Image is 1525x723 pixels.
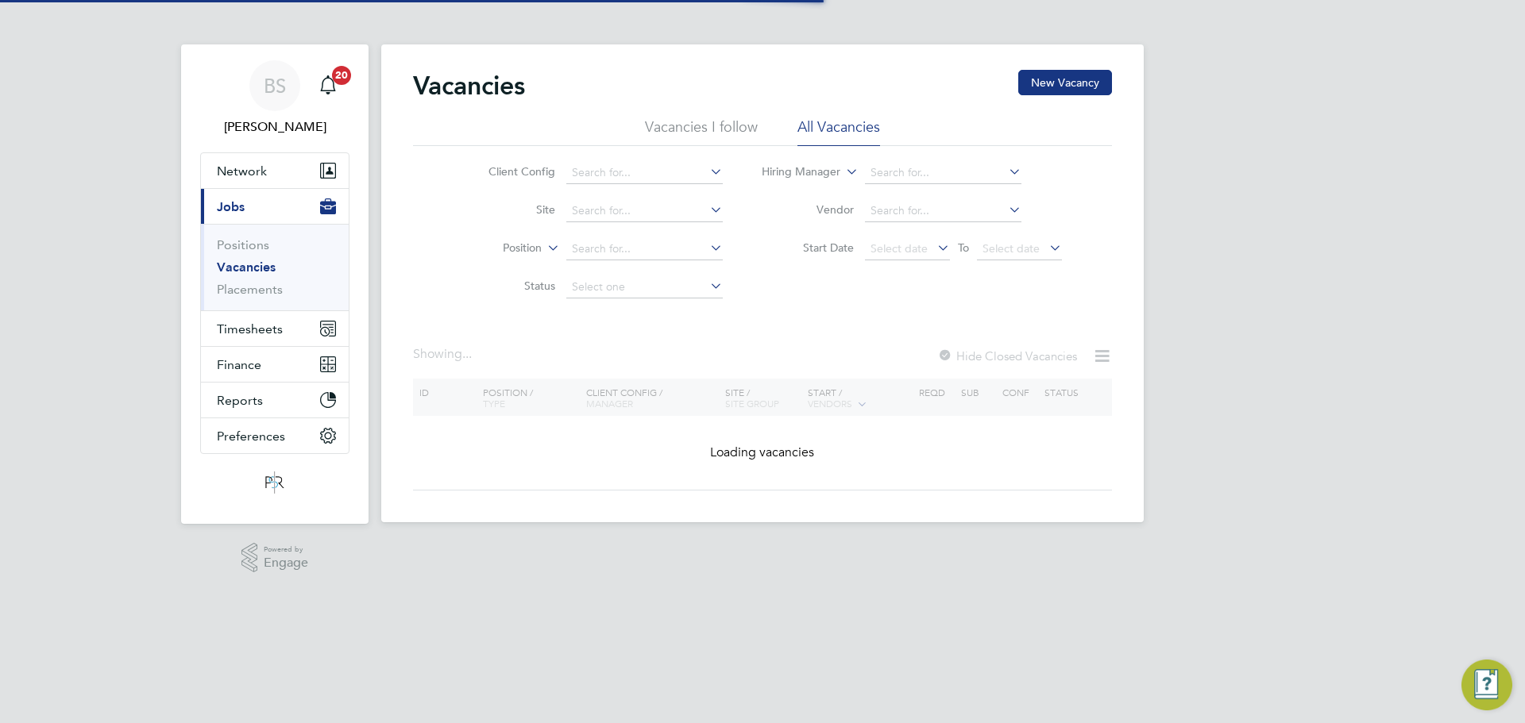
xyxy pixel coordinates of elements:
input: Search for... [865,162,1021,184]
a: Positions [217,237,269,252]
input: Search for... [865,200,1021,222]
label: Site [464,202,555,217]
input: Search for... [566,200,723,222]
a: Placements [217,282,283,297]
span: Beth Seddon [200,117,349,137]
span: Reports [217,393,263,408]
div: Jobs [201,224,349,310]
label: Start Date [762,240,854,255]
span: To [953,237,974,258]
h2: Vacancies [413,70,525,102]
span: Select date [871,241,928,256]
label: Vendor [762,202,854,217]
label: Status [464,279,555,293]
span: ... [462,346,472,362]
span: Network [217,163,267,179]
label: Hiring Manager [749,164,840,180]
span: Engage [264,556,308,570]
span: Timesheets [217,321,283,337]
button: Engage Resource Center [1461,660,1512,710]
a: Go to home page [200,470,349,495]
span: Select date [983,241,1040,256]
span: Jobs [217,199,245,214]
button: New Vacancy [1018,70,1112,95]
label: Client Config [464,164,555,179]
input: Select one [566,276,723,298]
img: psrsolutions-logo-retina.png [261,470,289,495]
nav: Main navigation [181,44,369,524]
button: Jobs [201,189,349,224]
li: Vacancies I follow [645,117,758,146]
input: Search for... [566,238,723,260]
span: 20 [332,66,351,85]
button: Network [201,153,349,188]
div: Showing [413,346,475,363]
button: Preferences [201,418,349,453]
span: Powered by [264,543,308,556]
a: Vacancies [217,260,276,275]
a: 20 [312,60,344,111]
button: Reports [201,383,349,417]
span: BS [264,75,286,96]
label: Hide Closed Vacancies [937,348,1077,363]
span: Preferences [217,429,285,444]
button: Finance [201,347,349,382]
a: Powered byEngage [241,543,309,573]
span: Finance [217,357,261,372]
li: All Vacancies [797,117,880,146]
input: Search for... [566,162,723,184]
a: BS[PERSON_NAME] [200,60,349,137]
label: Position [450,240,542,256]
button: Timesheets [201,311,349,346]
